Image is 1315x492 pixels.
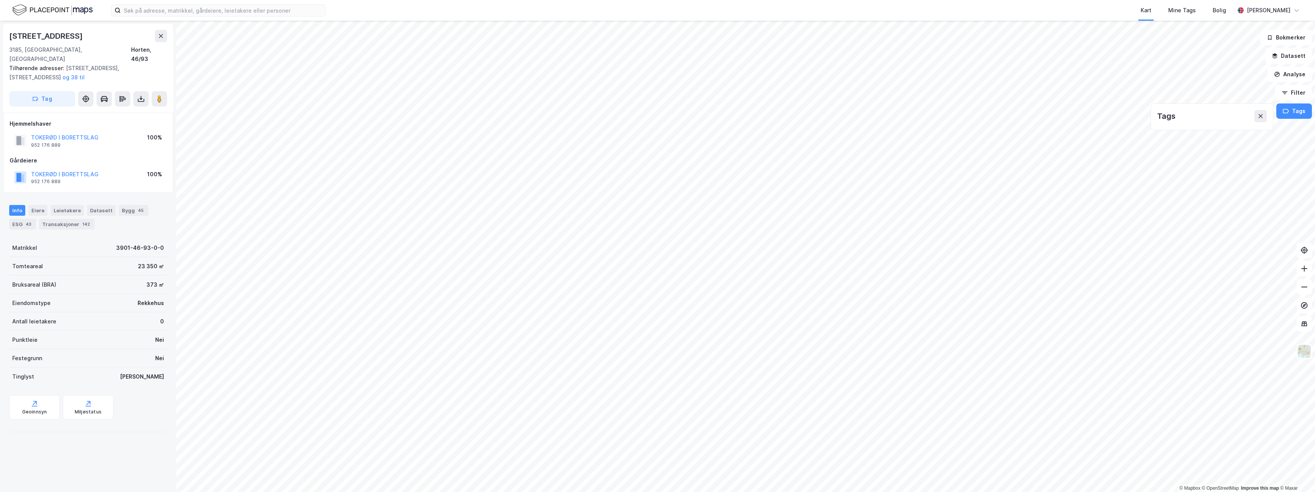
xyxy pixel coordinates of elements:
[10,156,167,165] div: Gårdeiere
[1267,67,1312,82] button: Analyse
[12,298,51,308] div: Eiendomstype
[12,3,93,17] img: logo.f888ab2527a4732fd821a326f86c7f29.svg
[160,317,164,326] div: 0
[1297,344,1312,359] img: Z
[1157,110,1176,122] div: Tags
[9,219,36,230] div: ESG
[12,243,37,253] div: Matrikkel
[1277,455,1315,492] div: Kontrollprogram for chat
[12,262,43,271] div: Tomteareal
[1141,6,1151,15] div: Kart
[120,372,164,381] div: [PERSON_NAME]
[138,262,164,271] div: 23 350 ㎡
[9,91,75,107] button: Tag
[12,372,34,381] div: Tinglyst
[12,280,56,289] div: Bruksareal (BRA)
[31,142,61,148] div: 952 176 889
[1277,455,1315,492] iframe: Chat Widget
[138,298,164,308] div: Rekkehus
[31,179,61,185] div: 952 176 889
[39,219,95,230] div: Transaksjoner
[9,45,131,64] div: 3185, [GEOGRAPHIC_DATA], [GEOGRAPHIC_DATA]
[51,205,84,216] div: Leietakere
[1276,103,1312,119] button: Tags
[121,5,325,16] input: Søk på adresse, matrikkel, gårdeiere, leietakere eller personer
[136,207,145,214] div: 45
[1247,6,1290,15] div: [PERSON_NAME]
[155,354,164,363] div: Nei
[12,317,56,326] div: Antall leietakere
[1275,85,1312,100] button: Filter
[147,133,162,142] div: 100%
[75,409,102,415] div: Miljøstatus
[24,220,33,228] div: 43
[9,205,25,216] div: Info
[1260,30,1312,45] button: Bokmerker
[12,354,42,363] div: Festegrunn
[1179,485,1200,491] a: Mapbox
[12,335,38,344] div: Punktleie
[1168,6,1196,15] div: Mine Tags
[119,205,148,216] div: Bygg
[155,335,164,344] div: Nei
[147,170,162,179] div: 100%
[81,220,92,228] div: 142
[9,30,84,42] div: [STREET_ADDRESS]
[1241,485,1279,491] a: Improve this map
[1265,48,1312,64] button: Datasett
[87,205,116,216] div: Datasett
[1213,6,1226,15] div: Bolig
[131,45,167,64] div: Horten, 46/93
[9,65,66,71] span: Tilhørende adresser:
[22,409,47,415] div: Geoinnsyn
[146,280,164,289] div: 373 ㎡
[28,205,48,216] div: Eiere
[1202,485,1239,491] a: OpenStreetMap
[10,119,167,128] div: Hjemmelshaver
[116,243,164,253] div: 3901-46-93-0-0
[9,64,161,82] div: [STREET_ADDRESS], [STREET_ADDRESS]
